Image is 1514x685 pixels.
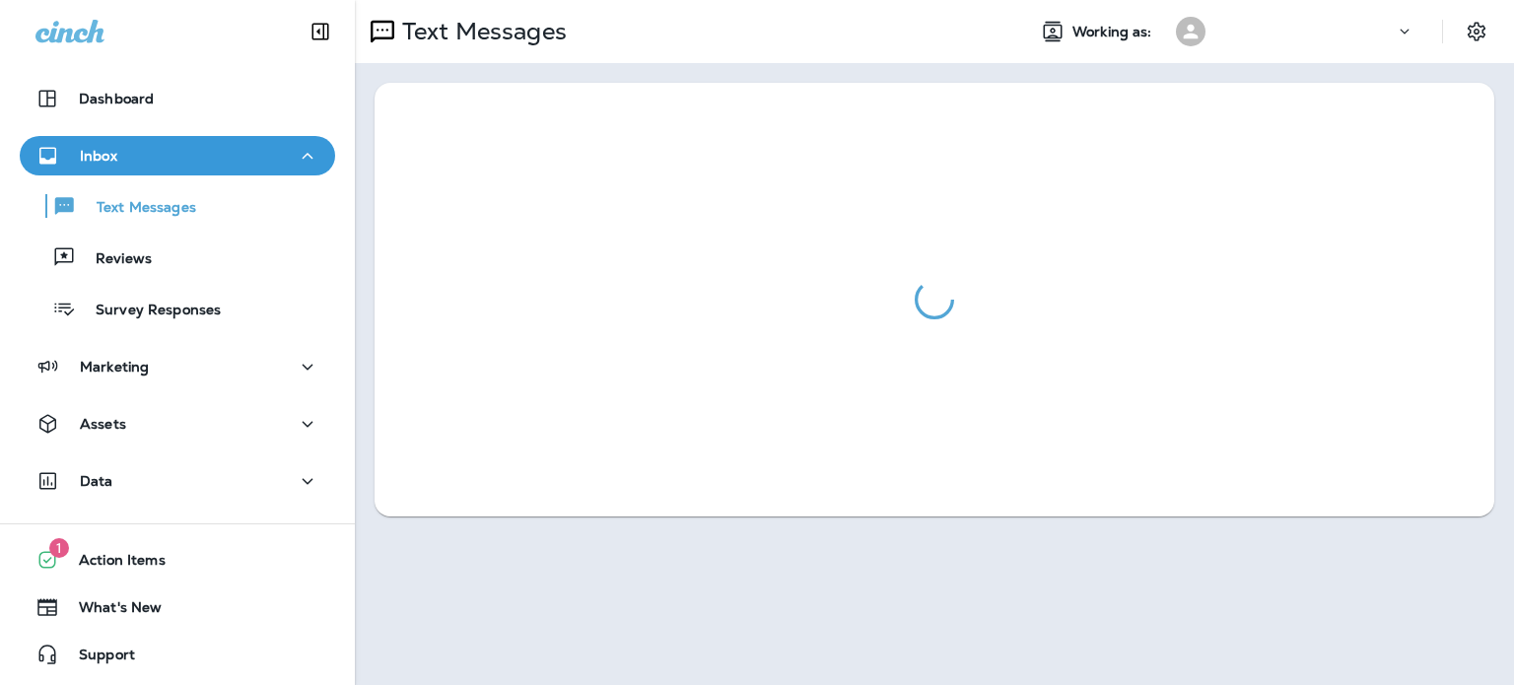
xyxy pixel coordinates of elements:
button: 1Action Items [20,540,335,580]
p: Text Messages [394,17,567,46]
p: Survey Responses [76,302,221,320]
button: Settings [1459,14,1494,49]
p: Assets [80,416,126,432]
p: Text Messages [77,199,196,218]
span: Working as: [1072,24,1156,40]
p: Dashboard [79,91,154,106]
button: Collapse Sidebar [293,12,348,51]
button: What's New [20,587,335,627]
span: What's New [59,599,162,623]
button: Support [20,635,335,674]
span: Support [59,647,135,670]
button: Inbox [20,136,335,175]
p: Marketing [80,359,149,375]
p: Data [80,473,113,489]
button: Dashboard [20,79,335,118]
button: Assets [20,404,335,444]
span: 1 [49,538,69,558]
button: Data [20,461,335,501]
button: Marketing [20,347,335,386]
p: Inbox [80,148,117,164]
button: Text Messages [20,185,335,227]
span: Action Items [59,552,166,576]
button: Survey Responses [20,288,335,329]
button: Reviews [20,237,335,278]
p: Reviews [76,250,152,269]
